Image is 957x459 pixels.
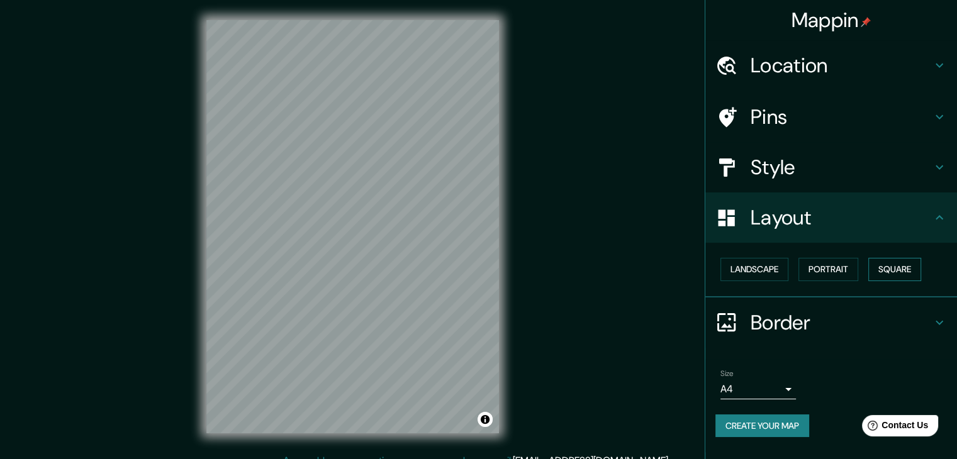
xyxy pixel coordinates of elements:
[751,104,932,130] h4: Pins
[861,17,871,27] img: pin-icon.png
[206,20,499,433] canvas: Map
[705,297,957,348] div: Border
[792,8,871,33] h4: Mappin
[705,192,957,243] div: Layout
[705,40,957,91] div: Location
[720,258,788,281] button: Landscape
[705,92,957,142] div: Pins
[868,258,921,281] button: Square
[720,368,734,379] label: Size
[751,205,932,230] h4: Layout
[478,412,493,427] button: Toggle attribution
[798,258,858,281] button: Portrait
[720,379,796,399] div: A4
[751,310,932,335] h4: Border
[715,414,809,438] button: Create your map
[845,410,943,445] iframe: Help widget launcher
[751,53,932,78] h4: Location
[705,142,957,192] div: Style
[751,155,932,180] h4: Style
